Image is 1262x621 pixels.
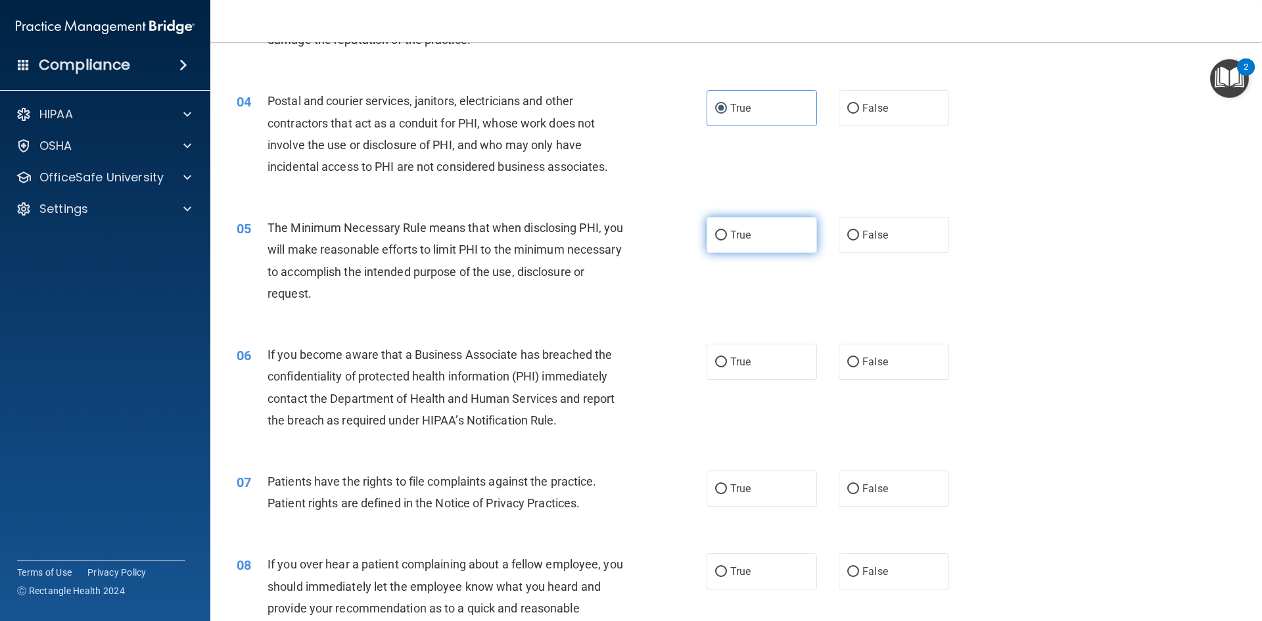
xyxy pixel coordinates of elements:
[237,94,251,110] span: 04
[268,221,623,300] span: The Minimum Necessary Rule means that when disclosing PHI, you will make reasonable efforts to li...
[268,348,615,427] span: If you become aware that a Business Associate has breached the confidentiality of protected healt...
[715,231,727,241] input: True
[237,348,251,363] span: 06
[862,229,888,241] span: False
[730,482,751,495] span: True
[715,567,727,577] input: True
[730,565,751,578] span: True
[268,474,597,510] span: Patients have the rights to file complaints against the practice. Patient rights are defined in t...
[847,567,859,577] input: False
[237,221,251,237] span: 05
[17,566,72,579] a: Terms of Use
[237,557,251,573] span: 08
[847,104,859,114] input: False
[715,357,727,367] input: True
[730,356,751,368] span: True
[1244,67,1248,84] div: 2
[862,102,888,114] span: False
[847,357,859,367] input: False
[87,566,147,579] a: Privacy Policy
[17,584,125,597] span: Ⓒ Rectangle Health 2024
[1035,528,1246,580] iframe: Drift Widget Chat Controller
[16,138,191,154] a: OSHA
[16,201,191,217] a: Settings
[16,14,195,40] img: PMB logo
[847,231,859,241] input: False
[862,482,888,495] span: False
[862,565,888,578] span: False
[237,474,251,490] span: 07
[715,104,727,114] input: True
[862,356,888,368] span: False
[1210,59,1249,98] button: Open Resource Center, 2 new notifications
[16,106,191,122] a: HIPAA
[39,106,73,122] p: HIPAA
[39,138,72,154] p: OSHA
[268,94,608,173] span: Postal and courier services, janitors, electricians and other contractors that act as a conduit f...
[39,201,88,217] p: Settings
[39,170,164,185] p: OfficeSafe University
[730,102,751,114] span: True
[39,56,130,74] h4: Compliance
[730,229,751,241] span: True
[847,484,859,494] input: False
[715,484,727,494] input: True
[16,170,191,185] a: OfficeSafe University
